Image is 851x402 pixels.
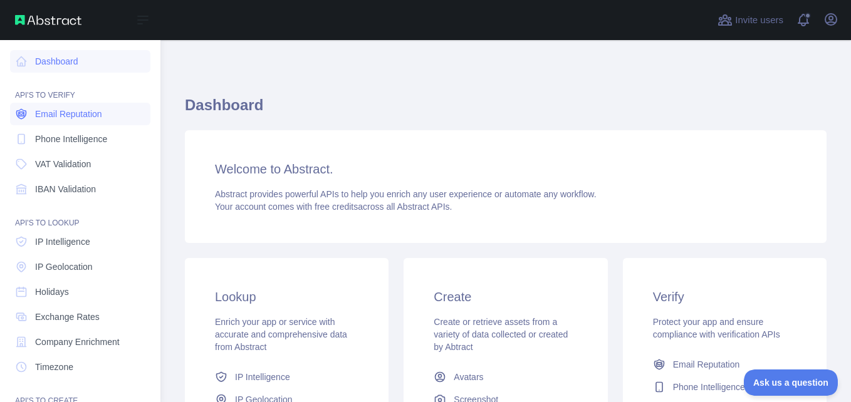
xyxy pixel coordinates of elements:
[235,371,290,383] span: IP Intelligence
[215,317,347,352] span: Enrich your app or service with accurate and comprehensive data from Abstract
[10,153,150,175] a: VAT Validation
[215,288,358,306] h3: Lookup
[10,356,150,378] a: Timezone
[10,75,150,100] div: API'S TO VERIFY
[10,306,150,328] a: Exchange Rates
[10,331,150,353] a: Company Enrichment
[653,288,796,306] h3: Verify
[10,203,150,228] div: API'S TO LOOKUP
[215,202,452,212] span: Your account comes with across all Abstract APIs.
[10,178,150,200] a: IBAN Validation
[35,183,96,195] span: IBAN Validation
[10,50,150,73] a: Dashboard
[715,10,786,30] button: Invite users
[35,108,102,120] span: Email Reputation
[35,311,100,323] span: Exchange Rates
[648,353,801,376] a: Email Reputation
[735,13,783,28] span: Invite users
[35,133,107,145] span: Phone Intelligence
[434,317,568,352] span: Create or retrieve assets from a variety of data collected or created by Abtract
[434,288,577,306] h3: Create
[10,128,150,150] a: Phone Intelligence
[673,358,740,371] span: Email Reputation
[673,381,745,393] span: Phone Intelligence
[35,158,91,170] span: VAT Validation
[35,336,120,348] span: Company Enrichment
[185,95,827,125] h1: Dashboard
[10,281,150,303] a: Holidays
[215,160,796,178] h3: Welcome to Abstract.
[35,361,73,373] span: Timezone
[648,376,801,398] a: Phone Intelligence
[653,317,780,339] span: Protect your app and ensure compliance with verification APIs
[35,286,69,298] span: Holidays
[744,369,838,396] iframe: Toggle Customer Support
[10,230,150,253] a: IP Intelligence
[15,15,81,25] img: Abstract API
[454,371,483,383] span: Avatars
[210,366,363,388] a: IP Intelligence
[429,366,582,388] a: Avatars
[215,189,597,199] span: Abstract provides powerful APIs to help you enrich any user experience or automate any workflow.
[10,255,150,278] a: IP Geolocation
[315,202,358,212] span: free credits
[35,235,90,248] span: IP Intelligence
[35,260,93,273] span: IP Geolocation
[10,103,150,125] a: Email Reputation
